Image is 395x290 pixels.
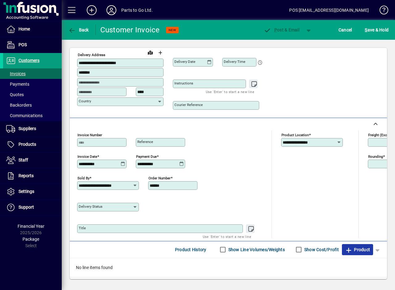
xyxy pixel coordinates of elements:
[175,245,206,255] span: Product History
[375,1,387,21] a: Knowledge Base
[274,27,277,32] span: P
[264,27,299,32] span: ost & Email
[339,25,352,35] span: Cancel
[19,42,27,47] span: POS
[67,24,90,35] button: Back
[368,154,383,158] mat-label: Rounding
[148,176,171,180] mat-label: Order number
[3,200,62,215] a: Support
[227,247,285,253] label: Show Line Volumes/Weights
[136,154,157,158] mat-label: Payment due
[3,184,62,199] a: Settings
[3,168,62,184] a: Reports
[19,205,34,210] span: Support
[121,5,153,15] div: Parts to Go Ltd.
[77,133,102,137] mat-label: Invoice number
[173,244,209,255] button: Product History
[174,103,203,107] mat-label: Courier Reference
[203,233,251,240] mat-hint: Use 'Enter' to start a new line
[19,58,39,63] span: Customers
[77,176,89,180] mat-label: Sold by
[3,68,62,79] a: Invoices
[100,25,160,35] div: Customer Invoice
[363,24,390,35] button: Save & Hold
[68,27,89,32] span: Back
[3,100,62,110] a: Backorders
[82,5,102,16] button: Add
[3,110,62,121] a: Communications
[3,37,62,53] a: POS
[303,247,339,253] label: Show Cost/Profit
[6,92,24,97] span: Quotes
[3,22,62,37] a: Home
[19,126,36,131] span: Suppliers
[6,71,26,76] span: Invoices
[70,258,387,277] div: No line items found
[3,79,62,89] a: Payments
[342,244,373,255] button: Product
[79,204,102,209] mat-label: Delivery status
[3,89,62,100] a: Quotes
[79,226,86,230] mat-label: Title
[62,24,96,35] app-page-header-button: Back
[289,5,369,15] div: POS [EMAIL_ADDRESS][DOMAIN_NAME]
[155,48,165,58] button: Choose address
[19,142,36,147] span: Products
[6,82,29,87] span: Payments
[345,245,370,255] span: Product
[137,140,153,144] mat-label: Reference
[260,24,302,35] button: Post & Email
[174,59,195,64] mat-label: Delivery date
[174,81,193,85] mat-label: Instructions
[365,25,389,35] span: ave & Hold
[3,137,62,152] a: Products
[6,113,43,118] span: Communications
[206,88,254,95] mat-hint: Use 'Enter' to start a new line
[18,224,44,229] span: Financial Year
[19,157,28,162] span: Staff
[6,103,32,108] span: Backorders
[281,133,309,137] mat-label: Product location
[77,154,97,158] mat-label: Invoice date
[145,47,155,57] a: View on map
[3,121,62,137] a: Suppliers
[102,5,121,16] button: Profile
[168,28,176,32] span: NEW
[365,27,367,32] span: S
[337,24,354,35] button: Cancel
[224,59,245,64] mat-label: Delivery time
[79,99,91,103] mat-label: Country
[19,173,34,178] span: Reports
[3,153,62,168] a: Staff
[19,189,34,194] span: Settings
[23,237,39,242] span: Package
[19,27,30,31] span: Home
